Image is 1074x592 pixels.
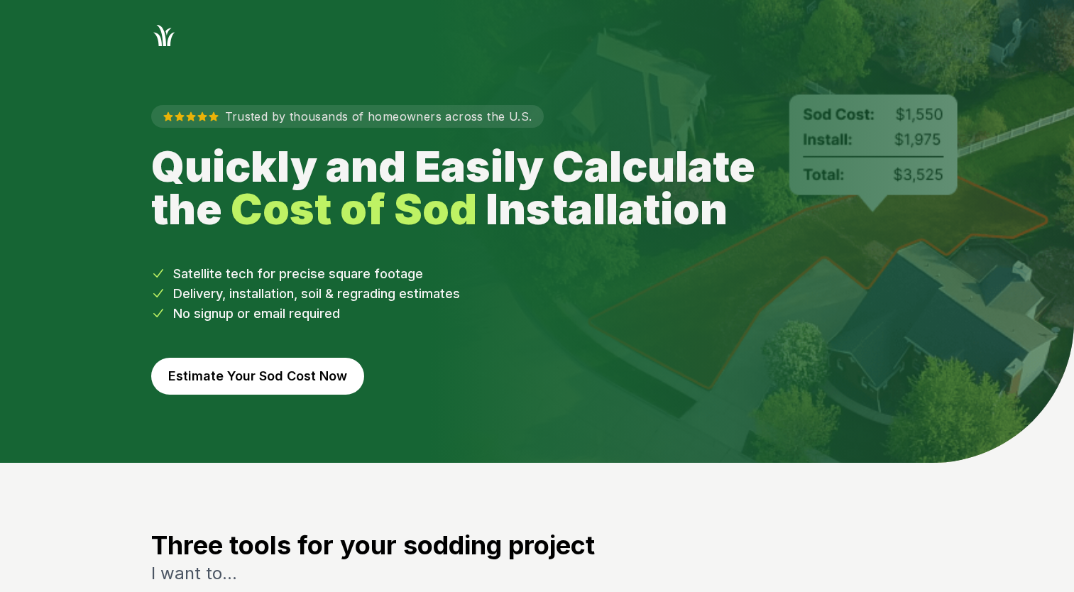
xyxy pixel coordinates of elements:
strong: Cost of Sod [231,183,477,234]
p: Trusted by thousands of homeowners across the U.S. [151,105,544,128]
li: No signup or email required [151,304,924,324]
h1: Quickly and Easily Calculate the Installation [151,145,787,230]
li: Satellite tech for precise square footage [151,264,924,284]
button: Estimate Your Sod Cost Now [151,358,364,395]
p: I want to... [151,562,924,585]
span: estimates [399,286,460,301]
h3: Three tools for your sodding project [151,531,924,559]
li: Delivery, installation, soil & regrading [151,284,924,304]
